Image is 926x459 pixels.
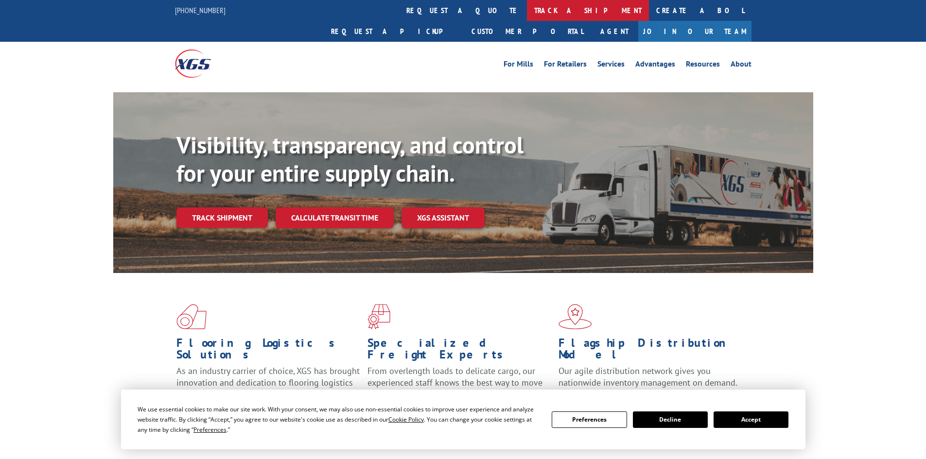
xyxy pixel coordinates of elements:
a: For Mills [504,60,533,71]
img: xgs-icon-total-supply-chain-intelligence-red [176,304,207,329]
a: Advantages [635,60,675,71]
a: Services [597,60,625,71]
a: Join Our Team [638,21,751,42]
span: As an industry carrier of choice, XGS has brought innovation and dedication to flooring logistics... [176,365,360,400]
div: Cookie Consent Prompt [121,390,805,449]
img: xgs-icon-flagship-distribution-model-red [559,304,592,329]
a: Customer Portal [464,21,591,42]
span: Cookie Policy [388,415,424,424]
a: Calculate transit time [276,207,394,228]
a: Agent [591,21,638,42]
img: xgs-icon-focused-on-flooring-red [367,304,390,329]
a: XGS ASSISTANT [402,207,485,228]
h1: Specialized Freight Experts [367,337,551,365]
button: Accept [714,411,788,428]
h1: Flagship Distribution Model [559,337,742,365]
h1: Flooring Logistics Solutions [176,337,360,365]
span: Our agile distribution network gives you nationwide inventory management on demand. [559,365,737,388]
a: Resources [686,60,720,71]
a: Request a pickup [324,21,464,42]
button: Preferences [552,411,627,428]
p: From overlength loads to delicate cargo, our experienced staff knows the best way to move your fr... [367,365,551,408]
a: [PHONE_NUMBER] [175,5,226,15]
button: Decline [633,411,708,428]
b: Visibility, transparency, and control for your entire supply chain. [176,130,524,188]
a: For Retailers [544,60,587,71]
span: Preferences [193,425,227,434]
div: We use essential cookies to make our site work. With your consent, we may also use non-essential ... [138,404,540,435]
a: About [731,60,751,71]
a: Track shipment [176,207,268,228]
